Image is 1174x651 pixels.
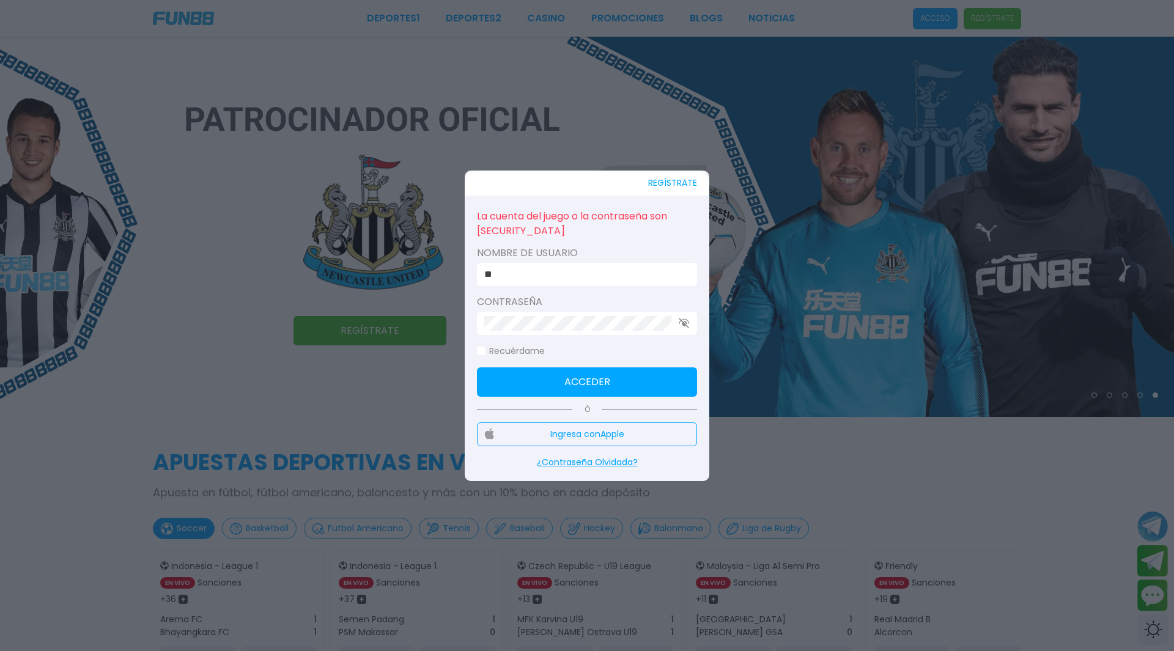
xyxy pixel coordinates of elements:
[477,422,697,446] button: Ingresa conApple
[477,295,697,309] label: Contraseña
[477,404,697,415] p: Ó
[477,367,697,397] button: Acceder
[648,171,697,196] button: REGÍSTRATE
[477,246,697,260] label: Nombre de usuario
[477,208,697,240] p: La cuenta del juego o la contraseña son [SECURITY_DATA]
[477,456,697,469] p: ¿Contraseña Olvidada?
[477,345,545,358] label: Recuérdame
